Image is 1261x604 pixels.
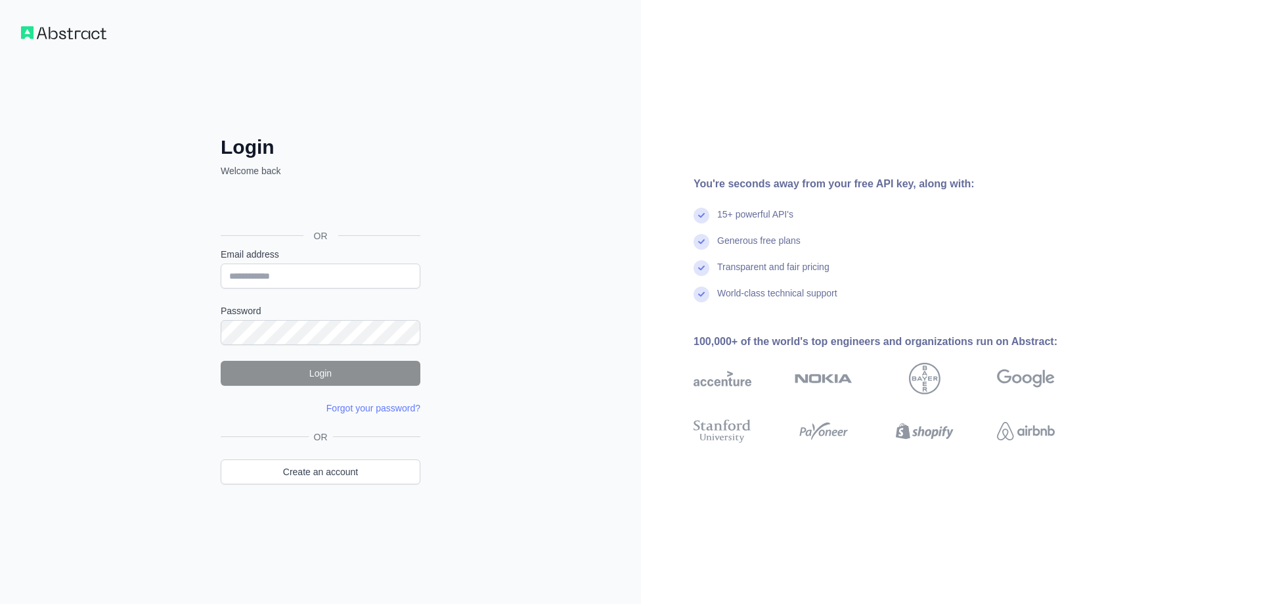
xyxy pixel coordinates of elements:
[694,234,709,250] img: check mark
[694,208,709,223] img: check mark
[221,248,420,261] label: Email address
[694,334,1097,350] div: 100,000+ of the world's top engineers and organizations run on Abstract:
[221,304,420,317] label: Password
[21,26,106,39] img: Workflow
[221,164,420,177] p: Welcome back
[694,287,709,302] img: check mark
[795,417,852,446] img: payoneer
[909,363,940,394] img: bayer
[717,260,830,287] div: Transparent and fair pricing
[997,417,1055,446] img: airbnb
[694,417,751,446] img: stanford university
[326,403,420,413] a: Forgot your password?
[221,135,420,159] h2: Login
[694,260,709,276] img: check mark
[694,176,1097,192] div: You're seconds away from your free API key, along with:
[717,287,837,313] div: World-class technical support
[717,208,793,234] div: 15+ powerful API's
[717,234,801,260] div: Generous free plans
[221,361,420,386] button: Login
[214,192,424,221] iframe: Sign in with Google Button
[795,363,852,394] img: nokia
[997,363,1055,394] img: google
[309,430,333,444] span: OR
[896,417,954,446] img: shopify
[694,363,751,394] img: accenture
[303,229,338,243] span: OR
[221,459,420,484] a: Create an account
